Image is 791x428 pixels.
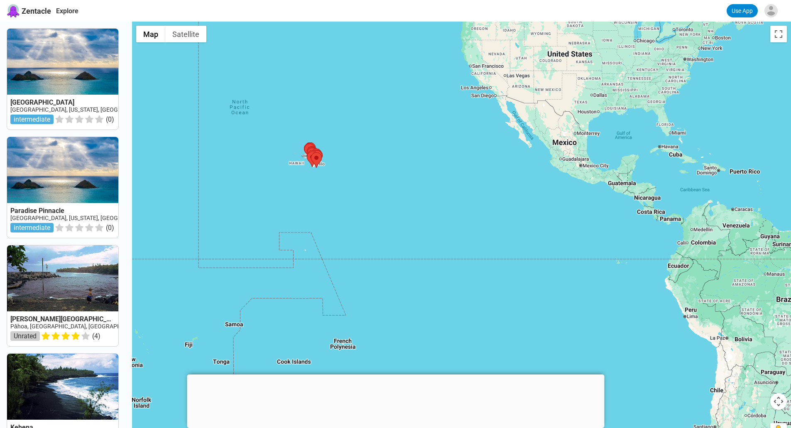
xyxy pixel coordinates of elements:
[10,323,144,330] a: Pāhoa, [GEOGRAPHIC_DATA], [GEOGRAPHIC_DATA]
[56,7,78,15] a: Explore
[761,1,784,21] button: Emily Hunter
[727,4,758,17] a: Use App
[136,26,165,42] button: Show street map
[7,4,20,17] img: Zentacle logo
[165,26,206,42] button: Show satellite imagery
[7,4,51,17] a: Zentacle logoZentacle
[770,393,787,410] button: Map camera controls
[187,374,604,426] iframe: Advertisement
[22,7,51,15] span: Zentacle
[770,26,787,42] button: Toggle fullscreen view
[764,4,778,17] img: Emily Hunter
